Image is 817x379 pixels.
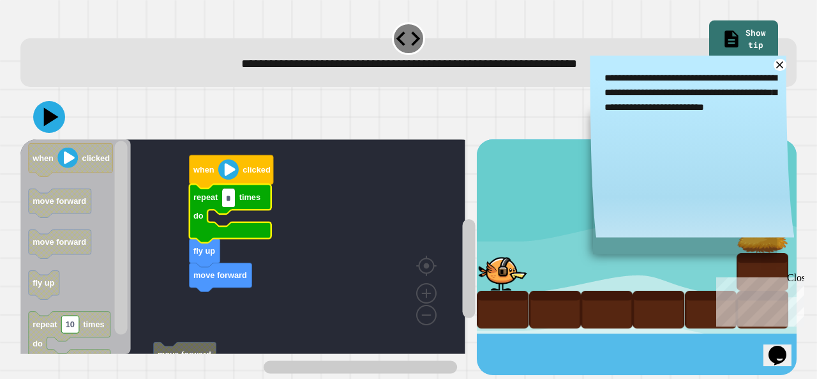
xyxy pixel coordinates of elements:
iframe: chat widget [763,328,804,366]
text: when [32,153,54,163]
text: repeat [33,320,57,330]
text: fly up [193,246,215,256]
text: clicked [82,153,110,163]
text: 10 [66,320,75,330]
text: repeat [193,192,218,202]
text: move forward [193,271,247,281]
div: Blockly Workspace [20,139,477,375]
text: when [193,166,214,175]
div: Chat with us now!Close [5,5,88,81]
text: times [83,320,104,330]
text: clicked [243,166,270,175]
text: times [239,192,260,202]
text: do [193,212,204,221]
text: fly up [33,279,54,288]
text: move forward [33,238,86,247]
text: do [33,339,43,348]
text: move forward [33,197,86,206]
iframe: chat widget [711,272,804,327]
text: move forward [158,350,211,360]
a: Show tip [709,20,779,61]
